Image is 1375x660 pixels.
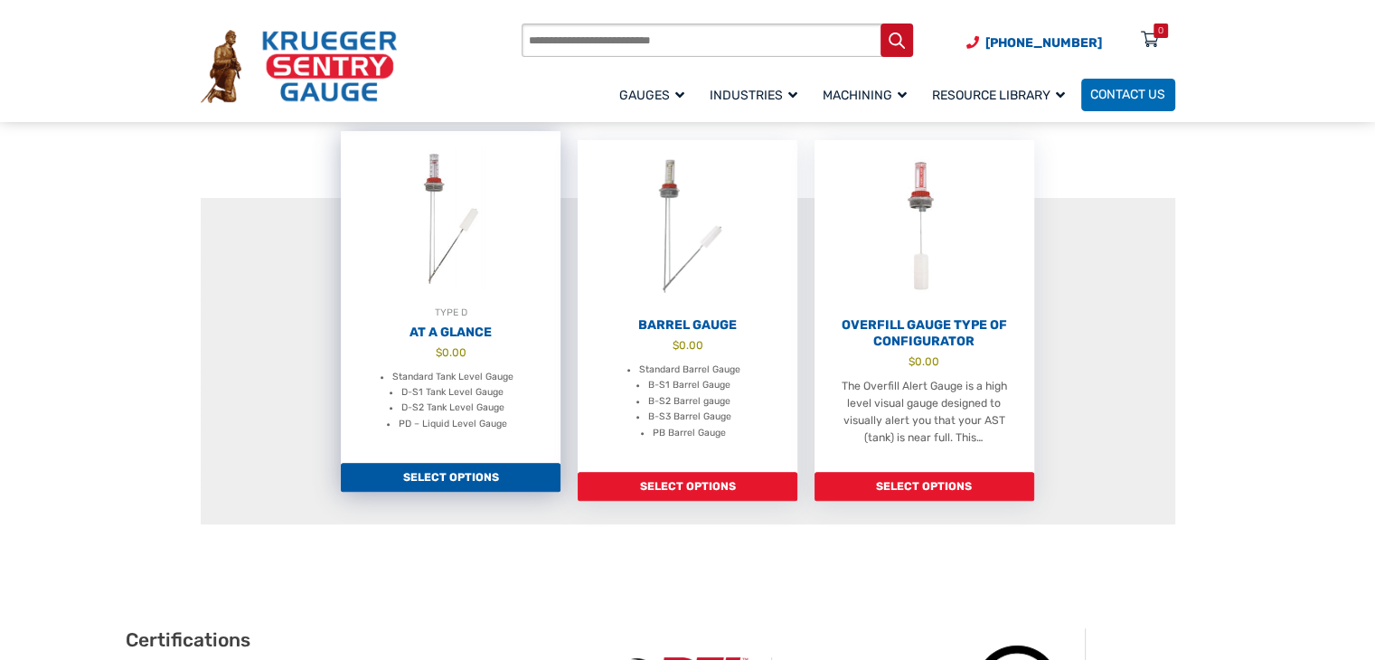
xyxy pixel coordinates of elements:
[909,355,915,368] span: $
[923,76,1081,113] a: Resource Library
[648,409,731,424] li: B-S3 Barrel Gauge
[672,339,678,352] span: $
[648,377,730,392] li: B-S1 Barrel Gauge
[436,346,466,359] bdi: 0.00
[341,131,560,464] a: TYPE DAt A Glance $0.00 Standard Tank Level Gauge D-S1 Tank Level Gauge D-S2 Tank Level Gauge PD ...
[341,305,560,321] div: TYPE D
[341,325,560,341] h2: At A Glance
[1090,88,1165,103] span: Contact Us
[126,628,594,652] h2: Certifications
[578,317,797,334] h2: Barrel Gauge
[436,346,442,359] span: $
[815,140,1034,473] a: Overfill Gauge Type OF Configurator $0.00 The Overfill Alert Gauge is a high level visual gauge d...
[672,339,702,352] bdi: 0.00
[1081,79,1175,111] a: Contact Us
[831,378,1019,448] p: The Overfill Alert Gauge is a high level visual gauge designed to visually alert you that your AS...
[1158,24,1163,38] div: 0
[932,88,1065,103] span: Resource Library
[814,76,923,113] a: Machining
[815,140,1034,315] img: Overfill Gauge Type OF Configurator
[815,472,1034,501] a: Add to cart: “Overfill Gauge Type OF Configurator”
[341,463,560,492] a: Add to cart: “At A Glance”
[201,30,397,102] img: Krueger Sentry Gauge
[401,384,504,400] li: D-S1 Tank Level Gauge
[966,33,1102,52] a: Phone Number (920) 434-8860
[619,88,684,103] span: Gauges
[909,355,939,368] bdi: 0.00
[701,76,814,113] a: Industries
[578,472,797,501] a: Add to cart: “Barrel Gauge”
[985,35,1102,51] span: [PHONE_NUMBER]
[648,393,730,409] li: B-S2 Barrel gauge
[653,425,726,440] li: PB Barrel Gauge
[578,140,797,315] img: Barrel Gauge
[823,88,907,103] span: Machining
[341,131,560,306] img: At A Glance
[639,362,740,377] li: Standard Barrel Gauge
[578,140,797,473] a: Barrel Gauge $0.00 Standard Barrel Gauge B-S1 Barrel Gauge B-S2 Barrel gauge B-S3 Barrel Gauge PB...
[392,369,513,384] li: Standard Tank Level Gauge
[401,400,504,415] li: D-S2 Tank Level Gauge
[710,88,797,103] span: Industries
[610,76,701,113] a: Gauges
[399,416,507,431] li: PD – Liquid Level Gauge
[815,317,1034,349] h2: Overfill Gauge Type OF Configurator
